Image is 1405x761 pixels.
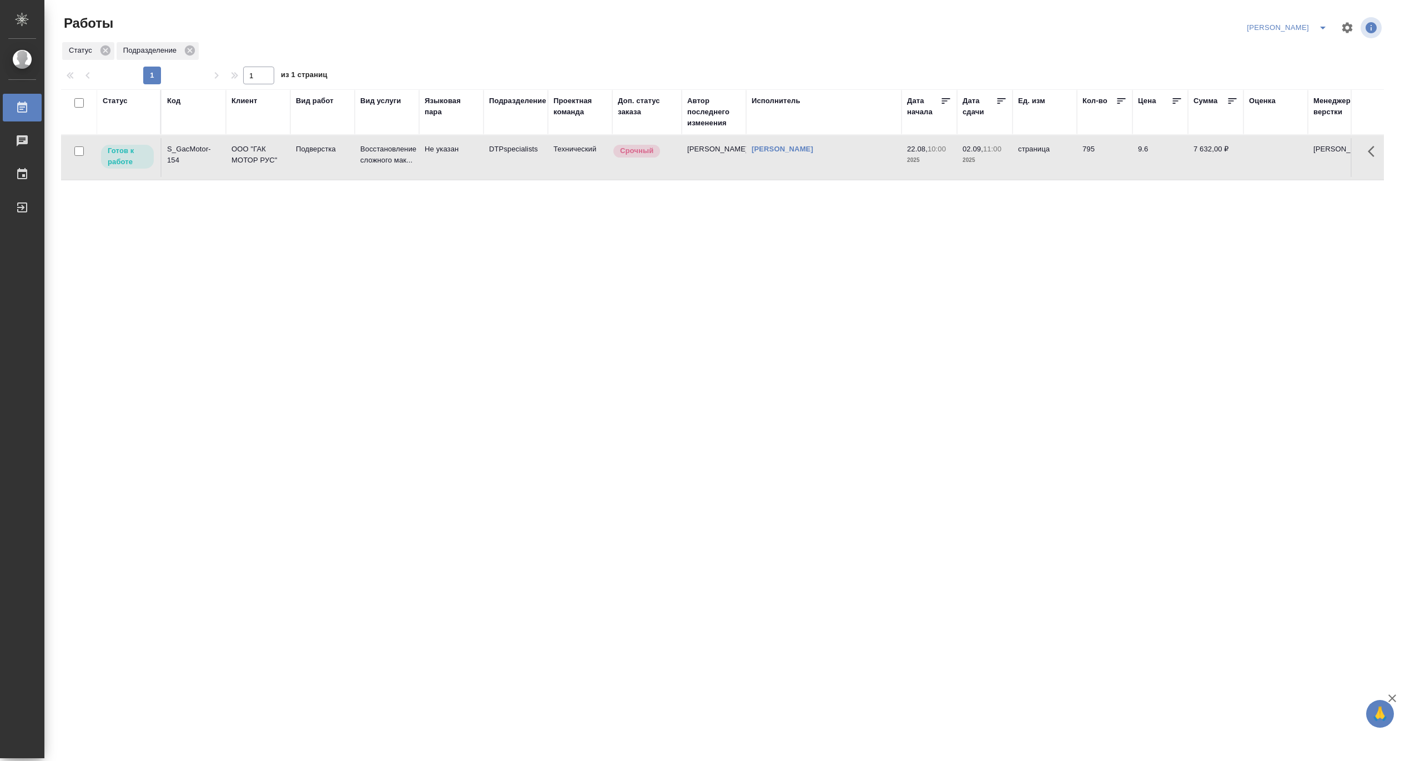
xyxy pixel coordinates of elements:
p: [PERSON_NAME] [1313,144,1367,155]
div: Клиент [231,95,257,106]
div: Ед. изм [1018,95,1045,106]
p: ООО "ГАК МОТОР РУС" [231,144,285,166]
div: Автор последнего изменения [687,95,741,129]
td: Технический [548,138,612,177]
p: 11:00 [983,145,1001,153]
div: Дата начала [907,95,940,118]
div: split button [1244,19,1334,37]
div: Статус [62,42,114,60]
span: 🙏 [1371,702,1389,726]
div: Код [167,95,180,106]
div: Языковая пара [425,95,478,118]
div: Доп. статус заказа [618,95,676,118]
td: [PERSON_NAME] [682,138,746,177]
button: Здесь прячутся важные кнопки [1361,138,1388,165]
div: Подразделение [489,95,546,106]
div: Исполнитель может приступить к работе [100,144,155,170]
td: Не указан [419,138,484,177]
p: 10:00 [928,145,946,153]
p: 02.09, [963,145,983,153]
div: Дата сдачи [963,95,996,118]
div: Оценка [1249,95,1276,106]
a: [PERSON_NAME] [752,145,813,153]
p: Статус [69,45,96,56]
p: Срочный [620,145,653,156]
div: Статус [103,95,128,106]
td: страница [1013,138,1077,177]
td: 795 [1077,138,1132,177]
p: Подверстка [296,144,349,155]
div: Менеджеры верстки [1313,95,1367,118]
p: Готов к работе [108,145,147,168]
div: Вид услуги [360,95,401,106]
div: S_GacMotor-154 [167,144,220,166]
p: 22.08, [907,145,928,153]
p: 2025 [963,155,1007,166]
div: Кол-во [1082,95,1107,106]
div: Подразделение [117,42,199,60]
div: Цена [1138,95,1156,106]
div: Вид работ [296,95,334,106]
td: 7 632,00 ₽ [1188,138,1243,177]
button: 🙏 [1366,700,1394,728]
span: Настроить таблицу [1334,14,1361,41]
p: 2025 [907,155,951,166]
div: Исполнитель [752,95,800,106]
span: Работы [61,14,113,32]
div: Сумма [1194,95,1217,106]
td: 9.6 [1132,138,1188,177]
td: DTPspecialists [484,138,548,177]
p: Восстановление сложного мак... [360,144,414,166]
span: из 1 страниц [281,68,328,84]
span: Посмотреть информацию [1361,17,1384,38]
div: Проектная команда [553,95,607,118]
p: Подразделение [123,45,180,56]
